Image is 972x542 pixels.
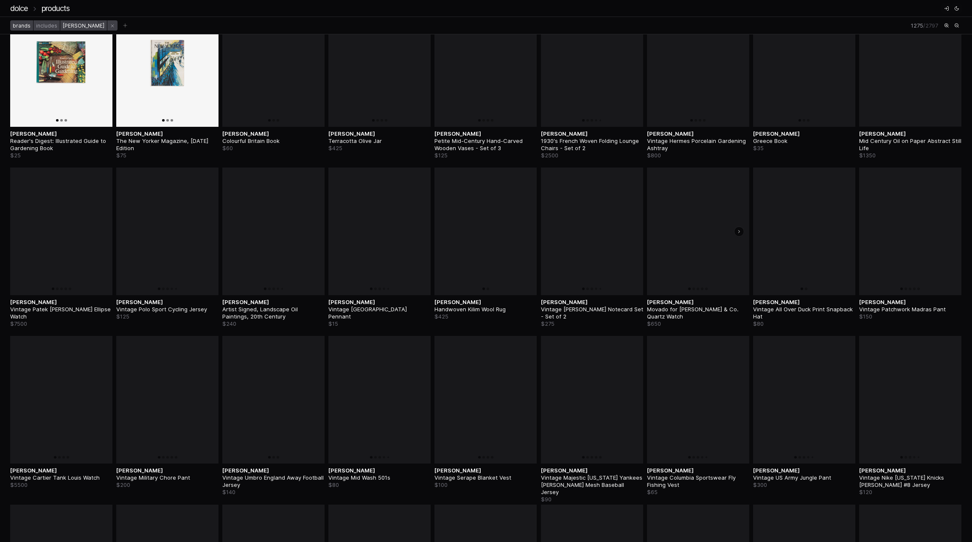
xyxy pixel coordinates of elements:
a: [PERSON_NAME]Vintage Patchwork Madras Pant$150 [859,168,961,320]
h2: [PERSON_NAME] [10,130,112,137]
h3: Artist Signed, Landscape Oil Paintings, 20th Century [222,306,325,320]
span: / 2797 [923,22,938,29]
h3: Vintage Umbro England Away Football Jersey [222,474,325,489]
p: $ 80 [753,320,855,327]
p: $ 200 [116,481,218,489]
a: Log in [941,3,952,14]
h3: 1930's French Woven Folding Lounge Chairs - Set of 2 [541,137,643,152]
h3: Vintage Columbia Sportswear Fly Fishing Vest [647,474,749,489]
h3: Petite Mid-Century Hand-Carved Wooden Vases - Set of 3 [434,137,537,152]
p: $ 150 [859,313,961,320]
p: $ 5500 [10,481,112,489]
h3: Vintage Majestic [US_STATE] Yankees [PERSON_NAME] Mesh Baseball Jersey [541,474,643,496]
p: $ 90 [541,496,643,503]
h2: [PERSON_NAME] [434,130,537,137]
h3: Vintage Serape Blanket Vest [434,474,537,481]
h3: Vintage Cartier Tank Louis Watch [10,474,112,481]
button: Toggle theme [952,3,962,14]
h2: [PERSON_NAME] [328,467,431,474]
a: [PERSON_NAME]Movado for [PERSON_NAME] & Co. Quartz Watch$650 [647,168,749,327]
h3: Mid Century Oil on Paper Abstract Still Life [859,137,961,152]
a: [PERSON_NAME]Artist Signed, Landscape Oil Paintings, 20th Century$240 [222,168,325,327]
a: [PERSON_NAME]Vintage [PERSON_NAME] Notecard Set - Set of 2$275 [541,168,643,327]
h3: Vintage [PERSON_NAME] Notecard Set - Set of 2 [541,306,643,320]
h2: [PERSON_NAME] [753,467,855,474]
p: $ 125 [434,152,537,159]
p: $ 650 [647,320,749,327]
h2: [PERSON_NAME] [541,130,643,137]
a: [PERSON_NAME]Vintage Patek [PERSON_NAME] Ellipse Watch$7500 [10,168,112,327]
h2: [PERSON_NAME] [222,467,325,474]
p: $ 2500 [541,152,643,159]
h3: Vintage [GEOGRAPHIC_DATA] Pennant [328,306,431,320]
span: [PERSON_NAME] [63,22,104,29]
p: $ 240 [222,320,325,327]
p: $ 1350 [859,152,961,159]
a: [PERSON_NAME]Vintage Umbro England Away Football Jersey$140 [222,336,325,496]
a: [PERSON_NAME]Vintage [GEOGRAPHIC_DATA] Pennant$15 [328,168,431,327]
h2: [PERSON_NAME] [222,299,325,306]
p: $ 15 [328,320,431,327]
a: [PERSON_NAME]Vintage Nike [US_STATE] Knicks [PERSON_NAME] #8 Jersey$120 [859,336,961,496]
h3: Colourful Britain Book [222,137,325,145]
p: $ 75 [116,152,218,159]
h3: Vintage US Army Jungle Pant [753,474,855,481]
h2: [PERSON_NAME] [753,299,855,306]
p: $ 25 [10,152,112,159]
h3: Vintage Polo Sport Cycling Jersey [116,306,218,313]
a: [PERSON_NAME]Vintage Polo Sport Cycling Jersey$125 [116,168,218,320]
p: $ 60 [222,145,325,152]
p: $ 125 [116,313,218,320]
a: [PERSON_NAME]Vintage Mid Wash 501s$80 [328,336,431,489]
h3: Greece Book [753,137,855,145]
p: $ 100 [434,481,537,489]
p: $ 80 [328,481,431,489]
h2: [PERSON_NAME] [541,467,643,474]
h2: [PERSON_NAME] [116,130,218,137]
button: Add filter [120,20,130,31]
h2: [PERSON_NAME] [328,130,431,137]
h2: [PERSON_NAME] [434,467,537,474]
h2: [PERSON_NAME] [222,130,325,137]
h3: Vintage Hermes Porcelain Gardening Ashtray [647,137,749,152]
a: [PERSON_NAME]Vintage Columbia Sportswear Fly Fishing Vest$65 [647,336,749,496]
h2: [PERSON_NAME] [647,299,749,306]
a: [PERSON_NAME]Vintage US Army Jungle Pant$300 [753,336,855,489]
h3: The New Yorker Magazine, [DATE] Edition [116,137,218,152]
h2: [PERSON_NAME] [859,467,961,474]
p: $ 800 [647,152,749,159]
h2: [PERSON_NAME] [10,299,112,306]
a: [PERSON_NAME]Vintage Majestic [US_STATE] Yankees [PERSON_NAME] Mesh Baseball Jersey$90 [541,336,643,503]
button: [PERSON_NAME] [60,20,107,31]
h3: Vintage Nike [US_STATE] Knicks [PERSON_NAME] #8 Jersey [859,474,961,489]
p: $ 7500 [10,320,112,327]
h3: Terracotta Olive Jar [328,137,431,145]
a: [PERSON_NAME]Vintage Serape Blanket Vest$100 [434,336,537,489]
h2: [PERSON_NAME] [647,467,749,474]
a: Products [42,4,70,13]
h2: [PERSON_NAME] [10,467,112,474]
h3: Handwoven Kilim Wool Rug [434,306,537,313]
h3: Vintage All Over Duck Print Snapback Hat [753,306,855,320]
a: DOLCE [10,4,28,13]
p: $ 425 [434,313,537,320]
button: Zoom In [941,20,952,31]
h3: Reader's Digest: Illustrated Guide to Gardening Book [10,137,112,152]
span: includes [36,22,57,29]
button: brands [10,20,33,31]
h3: Vintage Patek [PERSON_NAME] Ellipse Watch [10,306,112,320]
h2: [PERSON_NAME] [434,299,537,306]
p: $ 425 [328,145,431,152]
h2: [PERSON_NAME] [859,130,961,137]
h3: Vintage Mid Wash 501s [328,474,431,481]
h2: [PERSON_NAME] [116,299,218,306]
p: $ 275 [541,320,643,327]
span: brands [13,22,31,29]
h2: [PERSON_NAME] [647,130,749,137]
h2: [PERSON_NAME] [753,130,855,137]
button: includes [34,20,60,31]
a: [PERSON_NAME]Vintage Cartier Tank Louis Watch$5500 [10,336,112,489]
h3: Vintage Patchwork Madras Pant [859,306,961,313]
h2: [PERSON_NAME] [328,299,431,306]
h2: [PERSON_NAME] [541,299,643,306]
